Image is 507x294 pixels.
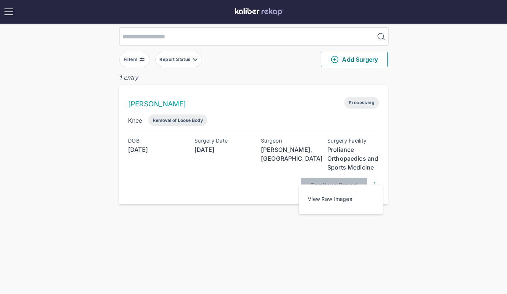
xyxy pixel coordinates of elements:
[310,181,358,189] span: Continue Report
[128,145,180,154] div: [DATE]
[153,117,203,123] div: Removal of Loose Body
[235,8,284,16] img: kaliber labs logo
[261,145,313,163] div: [PERSON_NAME], [GEOGRAPHIC_DATA]
[344,97,379,109] span: Processing
[119,73,388,82] div: 1 entry
[155,52,202,67] button: Report Status
[128,138,180,144] div: DOB
[370,181,379,189] img: DotsThreeVertical.31cb0eda.svg
[299,195,383,203] a: View Raw Images
[327,145,379,172] div: Proliance Orthopaedics and Sports Medicine
[3,6,15,18] img: open menu icon
[327,138,379,144] div: Surgery Facility
[330,55,339,64] img: PlusCircleGreen.5fd88d77.svg
[128,100,186,108] a: [PERSON_NAME]
[301,178,367,192] button: Continue Report
[192,57,198,62] img: filter-caret-down-grey.b3560631.svg
[159,57,192,62] div: Report Status
[330,55,378,64] span: Add Surgery
[308,195,383,203] div: View Raw Images
[261,138,313,144] div: Surgeon
[124,57,139,62] div: Filters
[119,52,149,67] button: Filters
[321,52,388,67] button: Add Surgery
[194,145,246,154] div: [DATE]
[194,138,246,144] div: Surgery Date
[128,116,142,125] div: Knee
[139,57,145,62] img: faders-horizontal-grey.d550dbda.svg
[377,32,386,41] img: MagnifyingGlass.1dc66aab.svg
